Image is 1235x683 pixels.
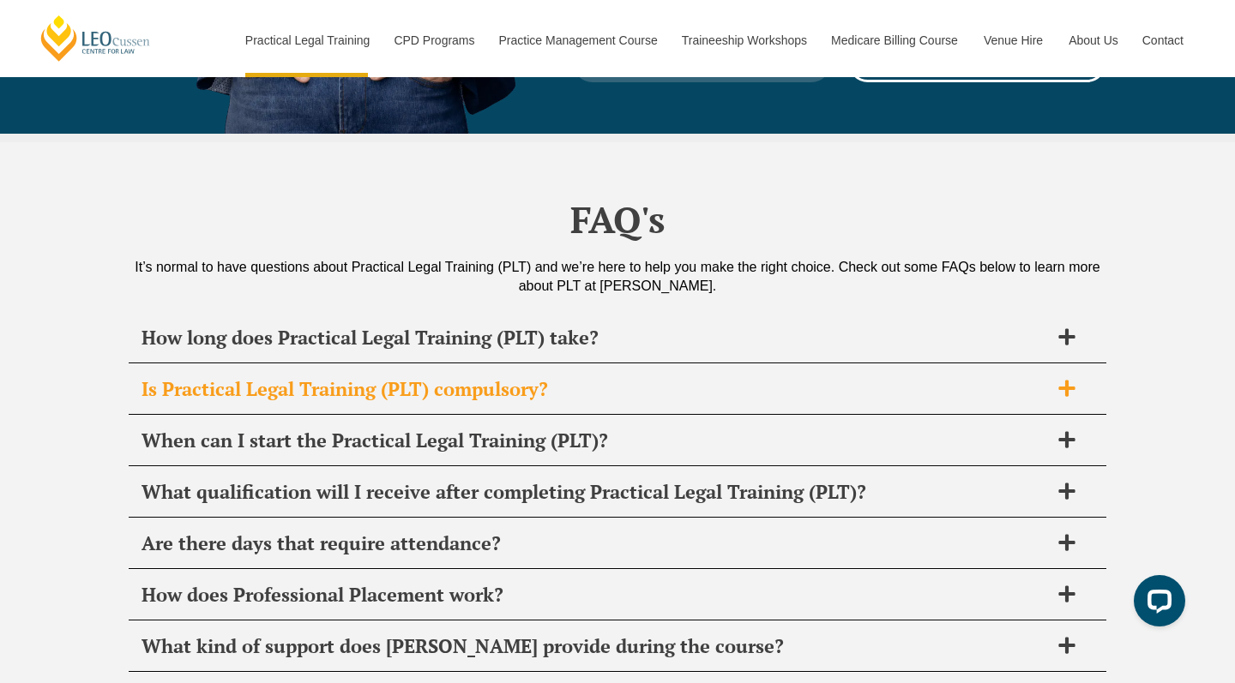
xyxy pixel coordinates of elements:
[232,3,382,77] a: Practical Legal Training
[142,583,1049,607] span: How does Professional Placement work?
[1120,568,1192,640] iframe: LiveChat chat widget
[971,3,1056,77] a: Venue Hire
[486,3,669,77] a: Practice Management Course
[142,531,1049,555] span: Are there days that require attendance?
[1056,3,1130,77] a: About Us
[669,3,818,77] a: Traineeship Workshops
[129,258,1106,296] div: It’s normal to have questions about Practical Legal Training (PLT) and we’re here to help you mak...
[142,428,1049,452] span: When can I start the Practical Legal Training (PLT)?
[1130,3,1196,77] a: Contact
[818,3,971,77] a: Medicare Billing Course
[142,480,1049,504] span: What qualification will I receive after completing Practical Legal Training (PLT)?
[142,634,1049,658] span: What kind of support does [PERSON_NAME] provide during the course?
[381,3,485,77] a: CPD Programs
[142,377,1049,401] span: Is Practical Legal Training (PLT) compulsory?
[142,326,1049,350] span: How long does Practical Legal Training (PLT) take?
[129,198,1106,241] h2: FAQ's
[39,14,153,63] a: [PERSON_NAME] Centre for Law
